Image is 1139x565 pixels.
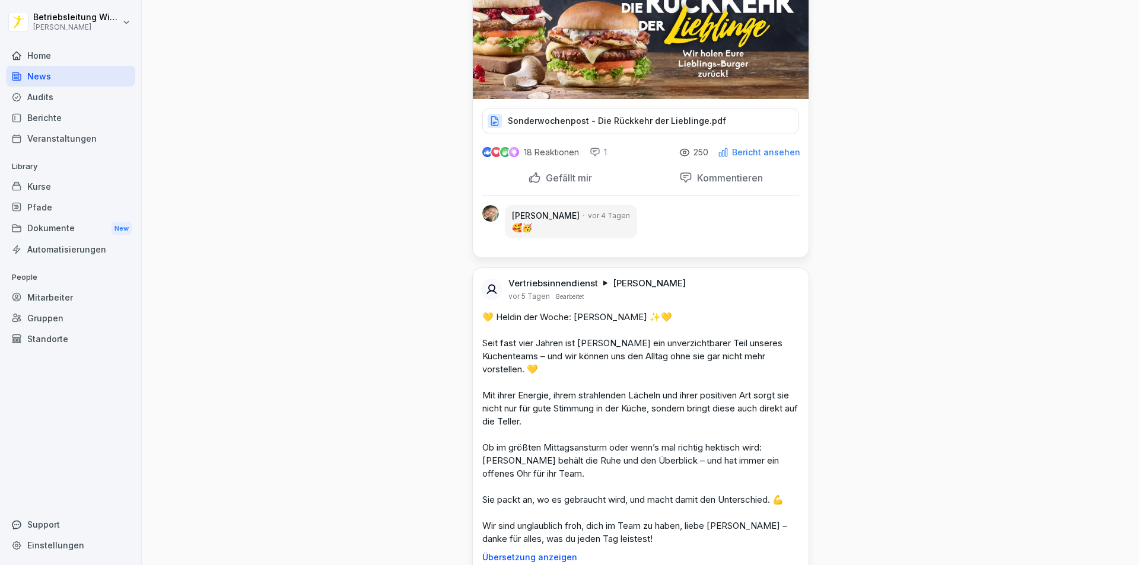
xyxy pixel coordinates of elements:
[482,311,799,545] p: 💛 Heldin der Woche: [PERSON_NAME] ✨💛 Seit fast vier Jahren ist [PERSON_NAME] ein unverzichtbarer ...
[482,553,799,562] p: Übersetzung anzeigen
[33,23,120,31] p: [PERSON_NAME]
[112,222,132,235] div: New
[6,535,135,556] a: Einstellungen
[6,268,135,287] p: People
[541,172,592,184] p: Gefällt mir
[508,115,726,127] p: Sonderwochenpost - Die Rückkehr der Lieblinge.pdf
[512,222,630,234] p: 🥰🥳
[492,148,501,157] img: love
[508,292,550,301] p: vor 5 Tagen
[509,147,519,158] img: inspiring
[693,148,708,157] p: 250
[512,210,580,222] p: [PERSON_NAME]
[6,287,135,308] a: Mitarbeiter
[6,197,135,218] a: Pfade
[692,172,763,184] p: Kommentieren
[556,292,584,301] p: Bearbeitet
[482,205,499,222] img: btczj08uchphfft00l736ods.png
[6,218,135,240] a: DokumenteNew
[590,146,607,158] div: 1
[6,66,135,87] a: News
[6,157,135,176] p: Library
[500,147,510,157] img: celebrate
[6,128,135,149] a: Veranstaltungen
[482,148,492,157] img: like
[524,148,579,157] p: 18 Reaktionen
[33,12,120,23] p: Betriebsleitung Wismar
[508,277,598,289] p: Vertriebsinnendienst
[6,239,135,260] a: Automatisierungen
[6,176,135,197] a: Kurse
[6,218,135,240] div: Dokumente
[613,277,686,289] p: [PERSON_NAME]
[6,328,135,349] a: Standorte
[6,107,135,128] a: Berichte
[6,308,135,328] a: Gruppen
[6,514,135,535] div: Support
[482,119,799,130] a: Sonderwochenpost - Die Rückkehr der Lieblinge.pdf
[6,45,135,66] a: Home
[732,148,800,157] p: Bericht ansehen
[6,87,135,107] a: Audits
[588,210,630,221] p: vor 4 Tagen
